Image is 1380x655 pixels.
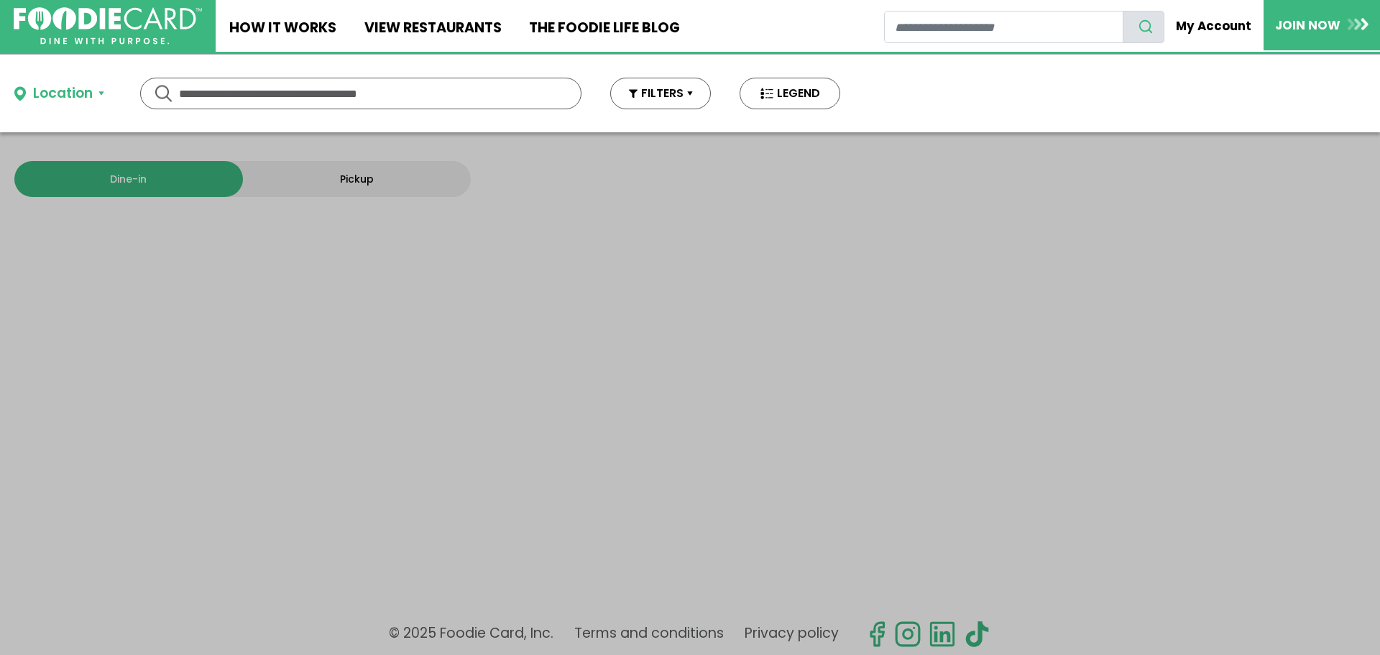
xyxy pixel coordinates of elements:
img: FoodieCard; Eat, Drink, Save, Donate [14,7,202,45]
button: FILTERS [610,78,711,109]
div: Location [33,83,93,104]
a: My Account [1164,10,1264,42]
button: Location [14,83,104,104]
button: search [1123,11,1164,43]
button: LEGEND [740,78,840,109]
input: restaurant search [884,11,1123,43]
